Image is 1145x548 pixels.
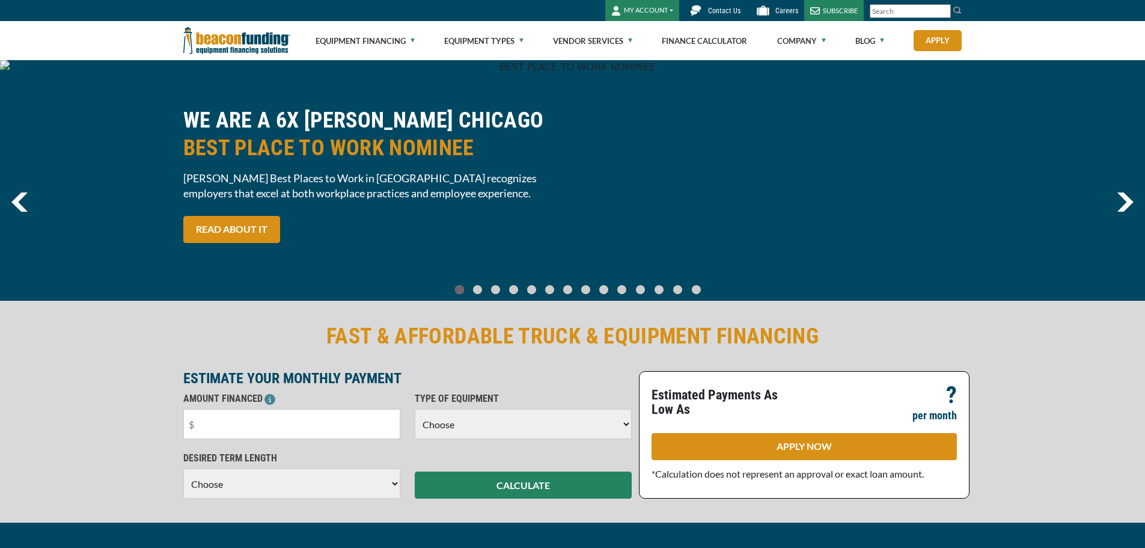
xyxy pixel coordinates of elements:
h2: FAST & AFFORDABLE TRUCK & EQUIPMENT FINANCING [183,322,962,350]
a: Go To Slide 1 [471,285,485,295]
a: Go To Slide 6 [561,285,575,295]
a: Go To Slide 0 [453,285,467,295]
p: ? [946,388,957,402]
p: Estimated Payments As Low As [652,388,797,417]
a: Go To Slide 2 [489,285,503,295]
a: READ ABOUT IT [183,216,280,243]
a: Go To Slide 5 [543,285,557,295]
input: $ [183,409,400,439]
img: Search [953,5,962,15]
a: Go To Slide 13 [689,285,704,295]
a: Equipment Financing [316,22,415,60]
a: Company [777,22,826,60]
a: Go To Slide 7 [579,285,593,295]
p: per month [912,408,957,423]
a: previous [11,192,28,212]
a: Go To Slide 4 [525,285,539,295]
p: TYPE OF EQUIPMENT [415,392,632,406]
p: ESTIMATE YOUR MONTHLY PAYMENT [183,371,632,386]
p: AMOUNT FINANCED [183,392,400,406]
img: Beacon Funding Corporation logo [183,21,290,60]
span: BEST PLACE TO WORK NOMINEE [183,134,566,162]
p: DESIRED TERM LENGTH [183,451,400,466]
span: Contact Us [708,7,740,15]
a: Go To Slide 3 [507,285,521,295]
a: APPLY NOW [652,433,957,460]
span: *Calculation does not represent an approval or exact loan amount. [652,468,924,479]
a: Blog [855,22,884,60]
a: Clear search text [938,7,948,16]
a: Apply [914,30,962,51]
img: Right Navigator [1117,192,1134,212]
img: Left Navigator [11,192,28,212]
a: Go To Slide 11 [652,285,667,295]
span: [PERSON_NAME] Best Places to Work in [GEOGRAPHIC_DATA] recognizes employers that excel at both wo... [183,171,566,201]
a: Go To Slide 8 [597,285,611,295]
span: Careers [775,7,798,15]
input: Search [870,4,951,18]
a: Go To Slide 9 [615,285,629,295]
a: Equipment Types [444,22,524,60]
a: Finance Calculator [662,22,747,60]
a: Go To Slide 12 [670,285,685,295]
h2: WE ARE A 6X [PERSON_NAME] CHICAGO [183,106,566,162]
a: next [1117,192,1134,212]
a: Vendor Services [553,22,632,60]
button: CALCULATE [415,472,632,499]
a: Go To Slide 10 [633,285,648,295]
